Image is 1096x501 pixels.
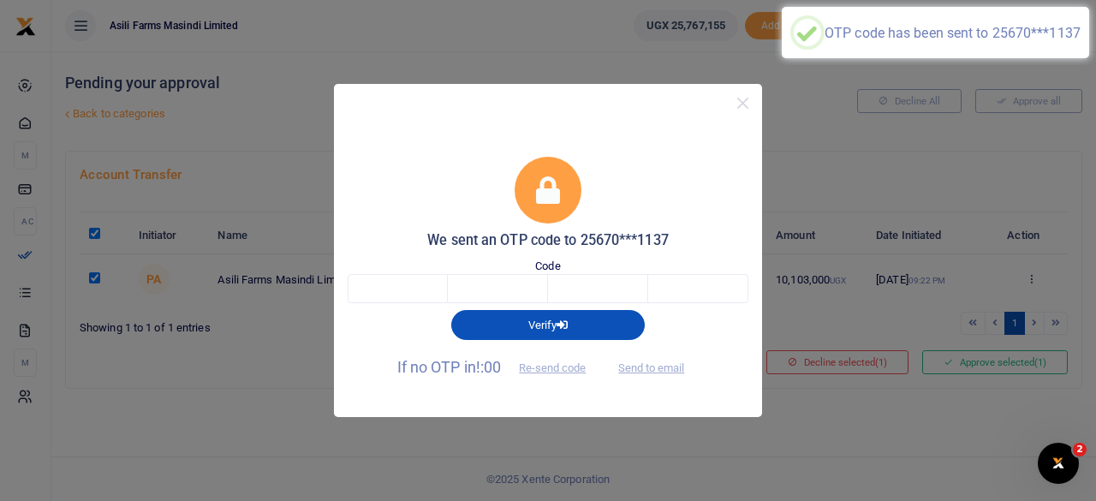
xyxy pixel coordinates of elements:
[825,25,1081,41] div: OTP code has been sent to 25670***1137
[476,358,501,376] span: !:00
[451,310,645,339] button: Verify
[1038,443,1079,484] iframe: Intercom live chat
[535,258,560,275] label: Code
[1073,443,1087,456] span: 2
[730,91,755,116] button: Close
[348,232,748,249] h5: We sent an OTP code to 25670***1137
[397,358,601,376] span: If no OTP in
